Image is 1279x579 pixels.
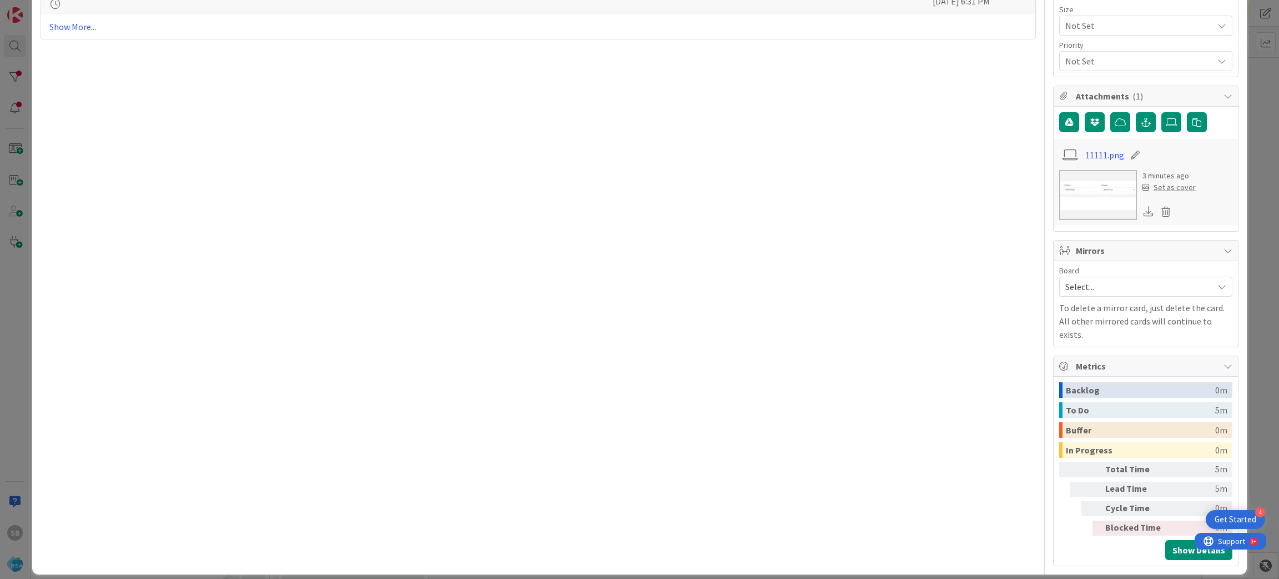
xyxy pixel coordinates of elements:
div: In Progress [1066,442,1215,458]
div: 0m [1171,521,1227,536]
div: Blocked Time [1105,521,1166,536]
div: 0m [1215,422,1227,438]
span: Mirrors [1076,244,1218,257]
div: Open Get Started checklist, remaining modules: 4 [1206,510,1265,529]
div: 9+ [56,4,62,13]
div: 3 minutes ago [1142,170,1196,182]
div: Lead Time [1105,482,1166,497]
div: 0m [1171,501,1227,516]
span: Not Set [1065,18,1207,33]
a: 11111.png [1085,148,1124,162]
div: Buffer [1066,422,1215,438]
p: To delete a mirror card, just delete the card. All other mirrored cards will continue to exists. [1059,301,1232,341]
span: Metrics [1076,360,1218,373]
div: 4 [1255,507,1265,517]
div: 5m [1171,462,1227,477]
div: To Do [1066,402,1215,418]
span: ( 1 ) [1132,91,1143,102]
div: Get Started [1215,514,1256,525]
span: Select... [1065,279,1207,295]
div: Cycle Time [1105,501,1166,516]
button: Show Details [1165,540,1232,560]
span: Board [1059,267,1079,274]
span: Not Set [1065,53,1207,69]
div: Priority [1059,41,1232,49]
div: 5m [1215,402,1227,418]
div: 0m [1215,382,1227,398]
span: Support [23,2,51,15]
div: 0m [1215,442,1227,458]
div: Size [1059,6,1232,13]
a: Show More... [49,20,1028,33]
div: Backlog [1066,382,1215,398]
div: Total Time [1105,462,1166,477]
span: Attachments [1076,89,1218,103]
div: Set as cover [1142,182,1196,193]
div: 5m [1171,482,1227,497]
div: Download [1142,204,1155,219]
